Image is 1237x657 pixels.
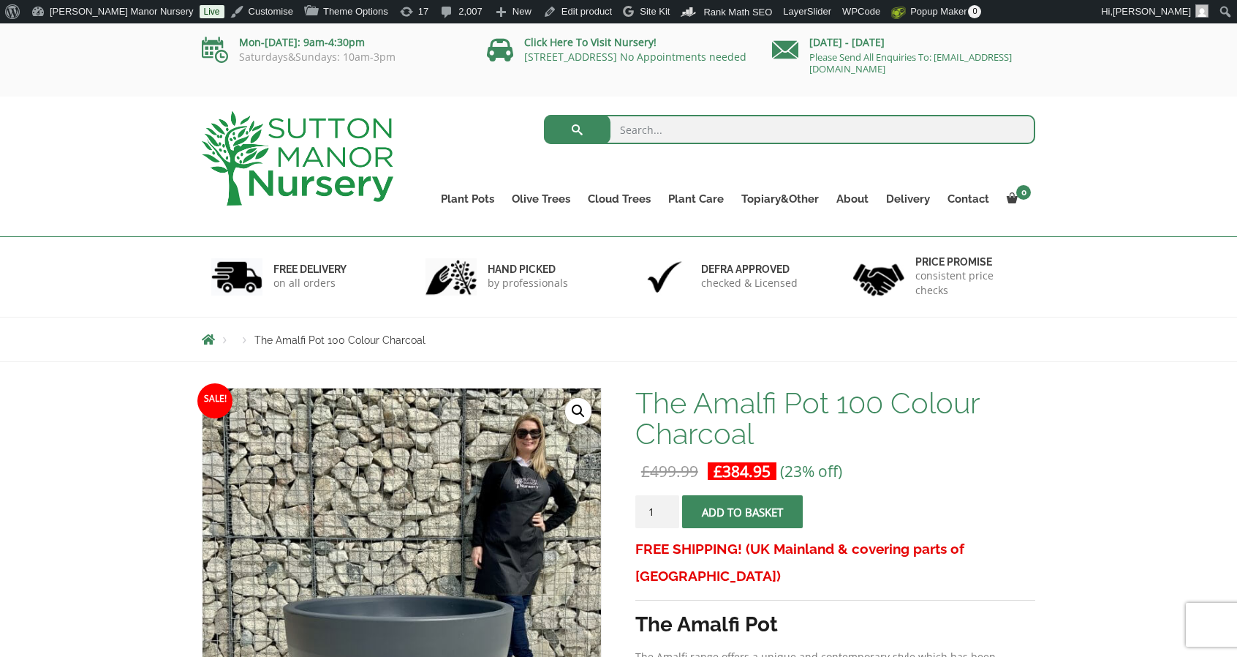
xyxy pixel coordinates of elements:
span: Site Kit [640,6,670,17]
a: Plant Care [659,189,733,209]
span: [PERSON_NAME] [1113,6,1191,17]
span: 0 [968,5,981,18]
bdi: 499.99 [641,461,698,481]
a: Delivery [877,189,939,209]
a: Cloud Trees [579,189,659,209]
span: Sale! [197,383,232,418]
img: 2.jpg [425,258,477,296]
a: 0 [998,189,1035,209]
h6: Defra approved [701,263,798,276]
a: Live [200,5,224,18]
a: About [828,189,877,209]
h1: The Amalfi Pot 100 Colour Charcoal [635,388,1035,449]
a: [STREET_ADDRESS] No Appointments needed [524,50,746,64]
span: £ [714,461,722,481]
button: Add to basket [682,495,803,528]
span: (23% off) [780,461,842,481]
a: Plant Pots [432,189,503,209]
input: Product quantity [635,495,679,528]
bdi: 384.95 [714,461,771,481]
h6: hand picked [488,263,568,276]
p: checked & Licensed [701,276,798,290]
img: 4.jpg [853,255,904,299]
p: [DATE] - [DATE] [772,34,1035,51]
a: Olive Trees [503,189,579,209]
img: logo [202,111,393,206]
a: Click Here To Visit Nursery! [524,35,657,49]
p: on all orders [273,276,347,290]
p: by professionals [488,276,568,290]
nav: Breadcrumbs [202,334,1035,345]
strong: The Amalfi Pot [635,612,778,637]
p: consistent price checks [915,269,1026,298]
img: 1.jpg [211,258,262,296]
h6: FREE DELIVERY [273,263,347,276]
a: Contact [939,189,998,209]
span: 0 [1016,185,1031,200]
h3: FREE SHIPPING! (UK Mainland & covering parts of [GEOGRAPHIC_DATA]) [635,536,1035,590]
span: Rank Math SEO [703,7,772,18]
img: 3.jpg [639,258,690,296]
span: The Amalfi Pot 100 Colour Charcoal [254,334,425,346]
h6: Price promise [915,255,1026,269]
p: Mon-[DATE]: 9am-4:30pm [202,34,465,51]
a: Please Send All Enquiries To: [EMAIL_ADDRESS][DOMAIN_NAME] [809,50,1012,75]
input: Search... [544,115,1036,144]
a: Topiary&Other [733,189,828,209]
a: View full-screen image gallery [565,398,591,424]
span: £ [641,461,650,481]
p: Saturdays&Sundays: 10am-3pm [202,51,465,63]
